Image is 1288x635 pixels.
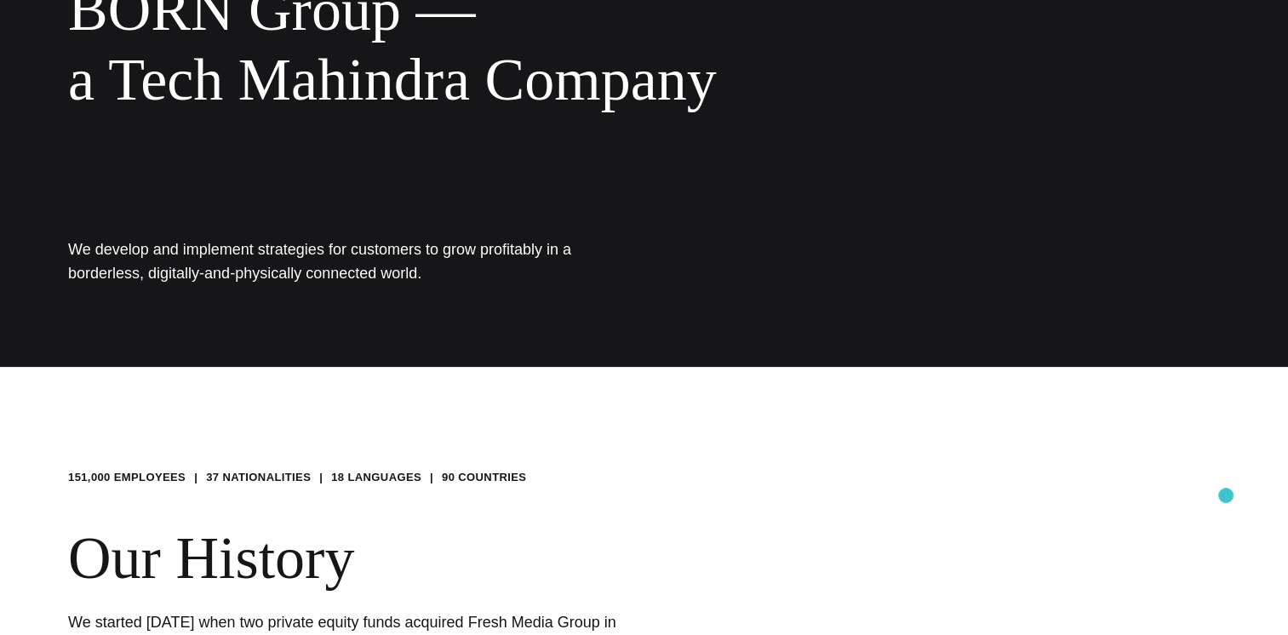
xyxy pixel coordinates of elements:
[331,469,421,486] li: 18 LANGUAGES
[68,523,1220,593] h2: Our History
[68,237,579,285] h1: We develop and implement strategies for customers to grow profitably in a borderless, digitally-a...
[68,469,186,486] li: 151,000 EMPLOYEES
[206,469,311,486] li: 37 NATIONALITIES
[442,469,526,486] li: 90 COUNTRIES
